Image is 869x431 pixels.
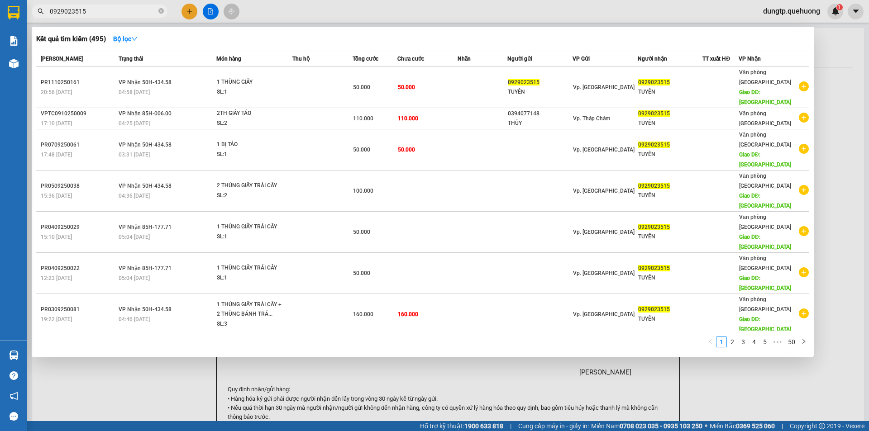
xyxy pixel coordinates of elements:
a: 1 [716,337,726,347]
span: 50.000 [353,147,370,153]
span: 17:10 [DATE] [41,120,72,127]
button: right [798,336,809,347]
span: Vp. [GEOGRAPHIC_DATA] [573,229,635,235]
span: plus-circle [799,144,809,154]
span: Người gửi [507,56,532,62]
div: 1 THÙNG GIẤY TRÁI CÂY [217,263,285,273]
a: 4 [749,337,759,347]
span: VP Nhận 50H-434.58 [119,183,172,189]
span: Vp. Tháp Chàm [573,115,610,122]
div: TUYÊN [638,191,702,200]
span: Vp. [GEOGRAPHIC_DATA] [573,84,635,90]
span: [PERSON_NAME] [41,56,83,62]
span: 17:48 [DATE] [41,152,72,158]
span: Món hàng [216,56,241,62]
span: Tổng cước [353,56,378,62]
span: 04:58 [DATE] [119,89,150,95]
span: 0929023515 [508,79,540,85]
img: solution-icon [9,36,19,46]
span: Nhãn [458,56,471,62]
div: 1 THÙNG GIẤY [217,77,285,87]
button: left [705,336,716,347]
span: Văn phòng [GEOGRAPHIC_DATA] [739,296,791,313]
span: 04:36 [DATE] [119,193,150,199]
span: Văn phòng [GEOGRAPHIC_DATA] [739,110,791,127]
div: TUYÊN [638,273,702,283]
span: plus-circle [799,267,809,277]
span: Giao DĐ: [GEOGRAPHIC_DATA] [739,316,791,332]
span: 50.000 [398,147,415,153]
div: PR0409250029 [41,223,116,232]
span: 0929023515 [638,142,670,148]
span: 0929023515 [638,306,670,313]
div: TUYÊN [638,314,702,324]
span: 110.000 [353,115,373,122]
button: Bộ lọcdown [106,32,145,46]
span: 0929023515 [638,224,670,230]
span: left [708,339,713,344]
span: close-circle [158,7,164,16]
span: 19:22 [DATE] [41,316,72,322]
span: VP Nhận [739,56,761,62]
span: VP Nhận 50H-434.58 [119,142,172,148]
strong: Bộ lọc [113,35,138,43]
span: VP Nhận 50H-434.58 [119,306,172,313]
span: message [10,412,18,421]
div: SL: 1 [217,232,285,242]
span: 12:23 [DATE] [41,275,72,281]
img: logo-vxr [8,6,19,19]
div: TUYÊN [508,87,572,97]
img: warehouse-icon [9,59,19,68]
span: Vp. [GEOGRAPHIC_DATA] [573,147,635,153]
span: VP Nhận 50H-434.58 [119,79,172,85]
div: VPTC0910250009 [41,109,116,118]
span: Văn phòng [GEOGRAPHIC_DATA] [739,214,791,230]
span: Văn phòng [GEOGRAPHIC_DATA] [739,69,791,85]
div: TUYÊN [638,232,702,242]
span: 0929023515 [638,265,670,271]
img: warehouse-icon [9,350,19,360]
span: plus-circle [799,308,809,318]
span: 05:04 [DATE] [119,234,150,240]
span: 03:31 [DATE] [119,152,150,158]
div: 1 BỊ TÁO [217,140,285,150]
span: Giao DĐ: [GEOGRAPHIC_DATA] [739,152,791,168]
span: notification [10,392,18,400]
b: Biên nhận gởi hàng hóa [58,13,87,87]
span: 160.000 [353,311,373,317]
span: VP Gửi [573,56,590,62]
div: TUYÊN [638,150,702,159]
span: Vp. [GEOGRAPHIC_DATA] [573,270,635,276]
span: VP Nhận 85H-177.71 [119,224,172,230]
div: 1 THÙNG GIẤY TRÁI CÂY [217,222,285,232]
span: search [38,8,44,14]
span: 04:46 [DATE] [119,316,150,322]
span: plus-circle [799,81,809,91]
div: PR0509250038 [41,181,116,191]
span: 0929023515 [638,183,670,189]
div: SL: 3 [217,319,285,329]
div: 0394077148 [508,109,572,118]
li: Previous Page [705,336,716,347]
div: SL: 1 [217,273,285,283]
span: Người nhận [638,56,667,62]
li: 1 [716,336,727,347]
div: SL: 2 [217,118,285,128]
span: Thu hộ [292,56,310,62]
a: 50 [785,337,798,347]
div: PR0309250081 [41,305,116,314]
span: plus-circle [799,226,809,236]
span: Chưa cước [397,56,424,62]
span: Giao DĐ: [GEOGRAPHIC_DATA] [739,193,791,209]
span: question-circle [10,371,18,380]
span: Văn phòng [GEOGRAPHIC_DATA] [739,132,791,148]
span: plus-circle [799,185,809,195]
div: SL: 1 [217,150,285,160]
div: 2TH GIẤY TÁO [217,109,285,118]
span: 110.000 [398,115,418,122]
span: Trạng thái [119,56,143,62]
input: Tìm tên, số ĐT hoặc mã đơn [50,6,157,16]
span: 0929023515 [638,110,670,117]
div: PR0709250061 [41,140,116,150]
span: TT xuất HĐ [702,56,730,62]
